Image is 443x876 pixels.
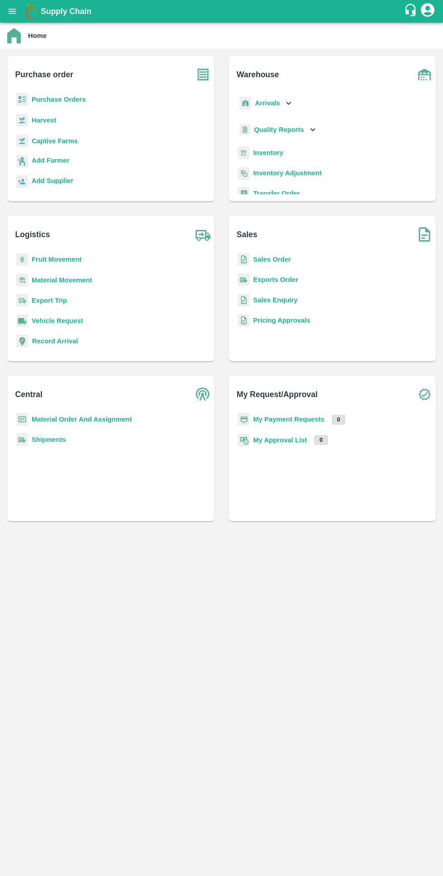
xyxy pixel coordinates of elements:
b: Sales [237,228,258,241]
img: supplier [16,175,28,188]
img: harvest [16,113,28,127]
img: sales [238,294,250,307]
a: Exports Order [253,276,298,283]
a: Transfer Order [253,190,300,197]
b: My Request/Approval [237,388,318,401]
img: delivery [16,294,28,307]
img: fruit [16,253,28,266]
a: Purchase Orders [32,96,86,103]
img: vehicle [16,314,28,328]
a: My Payment Requests [253,416,325,423]
img: qualityReport [240,124,250,136]
a: Harvest [32,117,56,124]
div: account of current user [419,2,436,21]
img: shipments [238,273,250,286]
img: inventory [238,167,250,180]
b: Warehouse [237,68,279,81]
img: centralMaterial [16,413,28,426]
div: Quality Reports [238,121,318,139]
b: Purchase order [15,68,73,81]
a: My Approval List [253,436,307,444]
a: Shipments [32,436,66,443]
img: whTransfer [238,187,250,200]
img: truck [192,223,214,246]
b: Add Farmer [32,157,69,164]
a: Material Order And Assignment [32,416,132,423]
img: recordArrival [16,335,28,347]
b: Home [28,32,47,39]
img: whArrival [240,97,251,110]
a: Fruit Movement [32,256,82,263]
img: warehouse [413,63,436,86]
p: 0 [314,435,328,445]
a: Sales Order [253,256,291,263]
a: Vehicle Request [32,317,83,324]
b: Arrivals [255,99,280,107]
img: check [413,383,436,406]
img: purchase [192,63,214,86]
img: shipments [16,433,28,446]
b: Quality Reports [254,126,304,133]
img: reciept [16,93,28,106]
a: Export Trip [32,297,67,304]
a: Sales Enquiry [253,296,297,304]
a: Inventory Adjustment [253,169,322,177]
b: Add Supplier [32,177,73,184]
a: Record Arrival [32,337,78,345]
img: whInventory [238,146,250,159]
img: soSales [413,223,436,246]
a: Add Supplier [32,176,73,188]
img: approval [238,433,250,447]
b: Central [15,388,42,401]
a: Captive Farms [32,137,78,145]
button: open drawer [2,1,23,22]
img: sales [238,314,250,327]
img: central [192,383,214,406]
p: 0 [332,415,346,425]
div: Arrivals [238,93,294,113]
img: material [16,273,28,287]
a: Inventory [253,149,283,156]
a: Pricing Approvals [253,317,310,324]
div: customer-support [404,3,419,19]
b: Supply Chain [41,7,91,16]
img: harvest [16,134,28,148]
a: Supply Chain [41,5,404,18]
img: farmer [16,155,28,168]
img: home [7,28,21,43]
a: Material Movement [32,276,92,284]
img: logo [23,2,41,20]
a: Add Farmer [32,155,69,168]
img: payment [238,413,250,426]
img: sales [238,253,250,266]
b: Logistics [15,228,50,241]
